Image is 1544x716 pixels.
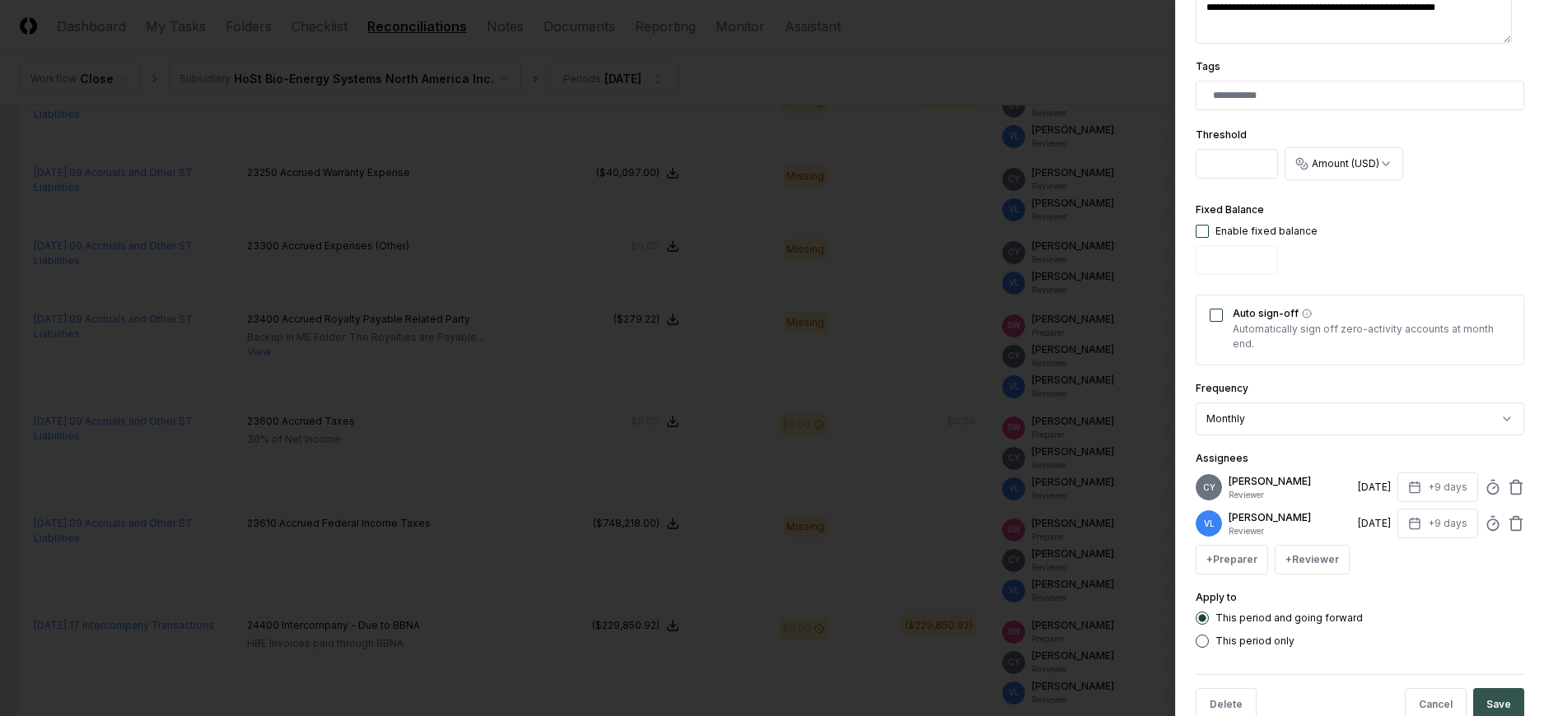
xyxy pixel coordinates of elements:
label: Assignees [1196,452,1248,464]
label: Tags [1196,60,1220,72]
button: +9 days [1397,509,1478,538]
p: Automatically sign off zero-activity accounts at month end. [1233,322,1510,351]
div: Enable fixed balance [1215,224,1318,239]
p: Reviewer [1229,525,1351,537]
p: [PERSON_NAME] [1229,510,1351,525]
span: VL [1204,518,1215,530]
button: +9 days [1397,472,1478,502]
label: Threshold [1196,128,1247,141]
label: Auto sign-off [1233,309,1510,318]
p: [PERSON_NAME] [1229,474,1351,489]
button: Auto sign-off [1302,309,1312,318]
button: +Reviewer [1275,545,1350,574]
button: +Preparer [1196,545,1268,574]
div: [DATE] [1358,480,1391,495]
label: This period and going forward [1215,613,1363,623]
div: [DATE] [1358,516,1391,531]
span: CY [1203,481,1215,494]
label: Fixed Balance [1196,203,1264,216]
label: Frequency [1196,382,1248,394]
label: This period only [1215,636,1294,646]
p: Reviewer [1229,489,1351,501]
label: Apply to [1196,591,1237,603]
